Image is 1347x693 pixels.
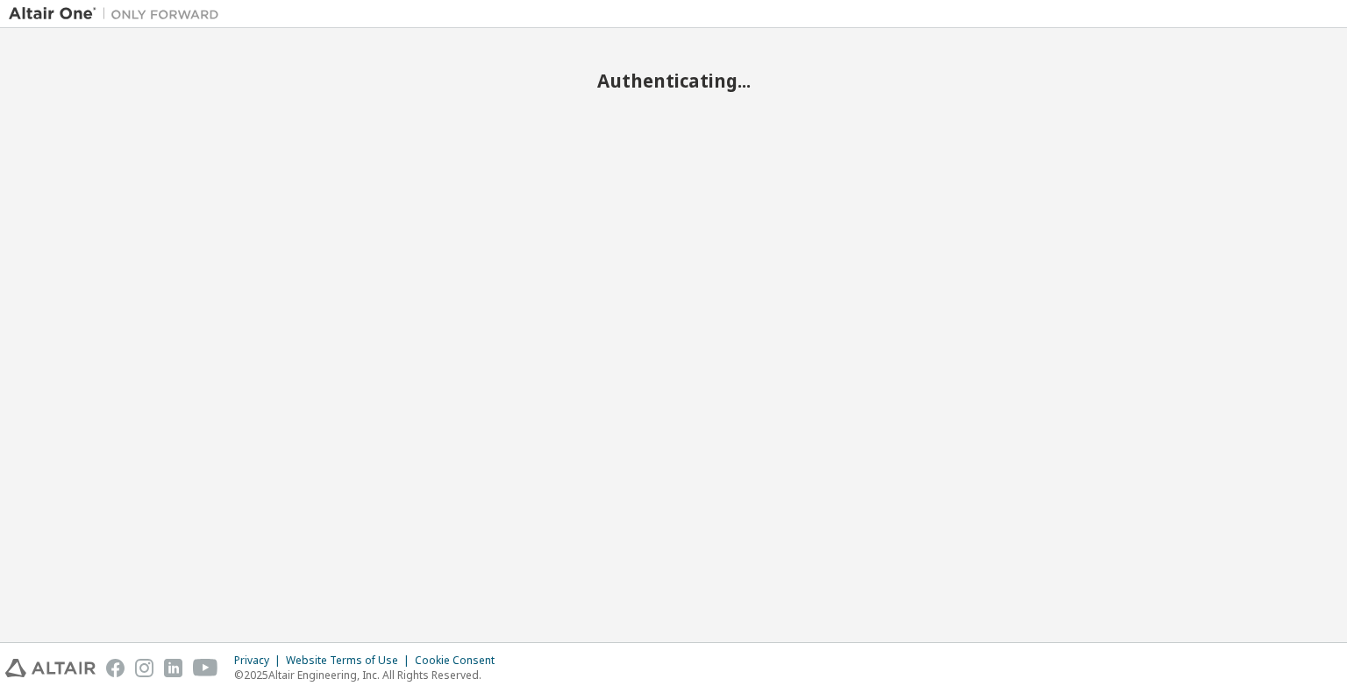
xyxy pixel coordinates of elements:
[415,654,505,668] div: Cookie Consent
[164,659,182,677] img: linkedin.svg
[193,659,218,677] img: youtube.svg
[9,69,1338,92] h2: Authenticating...
[234,668,505,682] p: © 2025 Altair Engineering, Inc. All Rights Reserved.
[9,5,228,23] img: Altair One
[106,659,125,677] img: facebook.svg
[234,654,286,668] div: Privacy
[5,659,96,677] img: altair_logo.svg
[135,659,153,677] img: instagram.svg
[286,654,415,668] div: Website Terms of Use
